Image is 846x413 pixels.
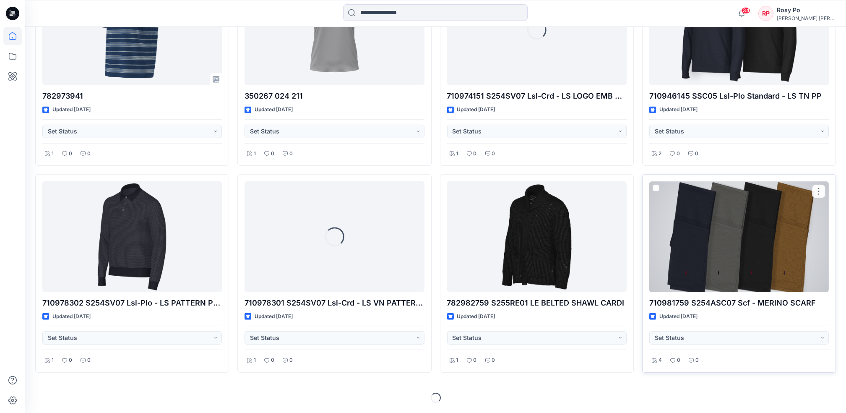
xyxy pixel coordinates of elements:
a: 782982759 S255RE01 LE BELTED SHAWL CARDI [447,181,627,292]
p: 1 [52,149,54,158]
div: [PERSON_NAME] [PERSON_NAME] [777,15,836,21]
a: 710981759 S254ASC07 Scf - MERINO SCARF [649,181,829,292]
div: Rosy Po [777,5,836,15]
p: 0 [271,356,274,365]
p: 0 [87,356,91,365]
p: 710981759 S254ASC07 Scf - MERINO SCARF [649,297,829,309]
span: 34 [741,7,750,14]
p: Updated [DATE] [255,105,293,114]
p: 0 [677,356,680,365]
p: 4 [659,356,662,365]
p: 0 [289,356,293,365]
p: 0 [695,356,699,365]
p: Updated [DATE] [659,105,698,114]
a: 710978302 S254SV07 Lsl-Plo - LS PATTERN PLKT [42,181,222,292]
p: Updated [DATE] [659,312,698,321]
p: Updated [DATE] [457,312,495,321]
p: 0 [695,149,698,158]
p: 710978302 S254SV07 Lsl-Plo - LS PATTERN PLKT [42,297,222,309]
p: 2 [659,149,661,158]
p: 710974151 S254SV07 Lsl-Crd - LS LOGO EMB VN CARDIGAN [447,90,627,102]
p: 0 [289,149,293,158]
p: 0 [271,149,274,158]
p: 1 [52,356,54,365]
p: 0 [492,356,495,365]
p: 0 [474,149,477,158]
p: 710946145 SSC05 Lsl-Plo Standard - LS TN PP [649,90,829,102]
p: 710978301 S254SV07 Lsl-Crd - LS VN PATTERN CARDIGAN [245,297,424,309]
div: RP [758,6,773,21]
p: 1 [456,356,458,365]
p: Updated [DATE] [52,312,91,321]
p: 350267 024 211 [245,90,424,102]
p: 0 [69,149,72,158]
p: 1 [254,356,256,365]
p: 0 [87,149,91,158]
p: 782973941 [42,90,222,102]
p: 1 [254,149,256,158]
p: 782982759 S255RE01 LE BELTED SHAWL CARDI [447,297,627,309]
p: 0 [492,149,495,158]
p: 0 [474,356,477,365]
p: Updated [DATE] [457,105,495,114]
p: Updated [DATE] [255,312,293,321]
p: Updated [DATE] [52,105,91,114]
p: 0 [69,356,72,365]
p: 1 [456,149,458,158]
p: 0 [677,149,680,158]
